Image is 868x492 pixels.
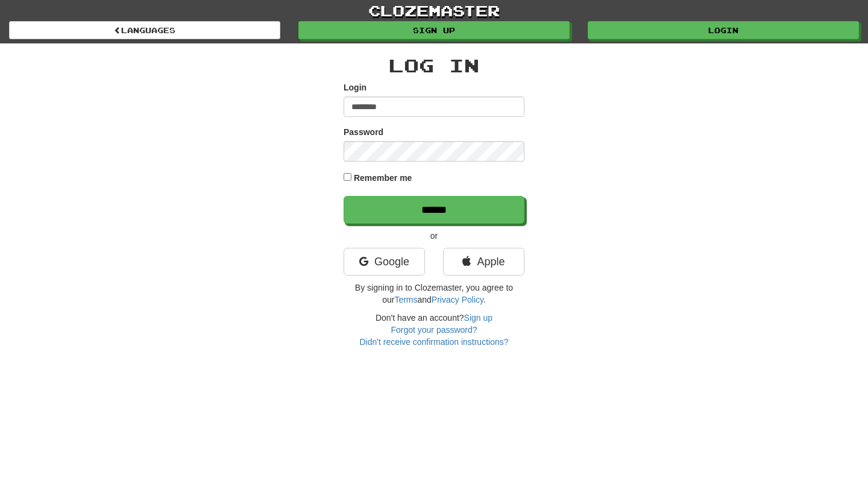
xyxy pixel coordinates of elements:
a: Privacy Policy [432,295,483,304]
div: Don't have an account? [344,312,524,348]
label: Login [344,81,366,93]
a: Apple [443,248,524,276]
a: Languages [9,21,280,39]
label: Remember me [354,172,412,184]
a: Forgot your password? [391,325,477,335]
a: Sign up [298,21,570,39]
a: Didn't receive confirmation instructions? [359,337,508,347]
p: or [344,230,524,242]
a: Google [344,248,425,276]
a: Terms [394,295,417,304]
label: Password [344,126,383,138]
a: Sign up [464,313,492,323]
p: By signing in to Clozemaster, you agree to our and . [344,282,524,306]
a: Login [588,21,859,39]
h2: Log In [344,55,524,75]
